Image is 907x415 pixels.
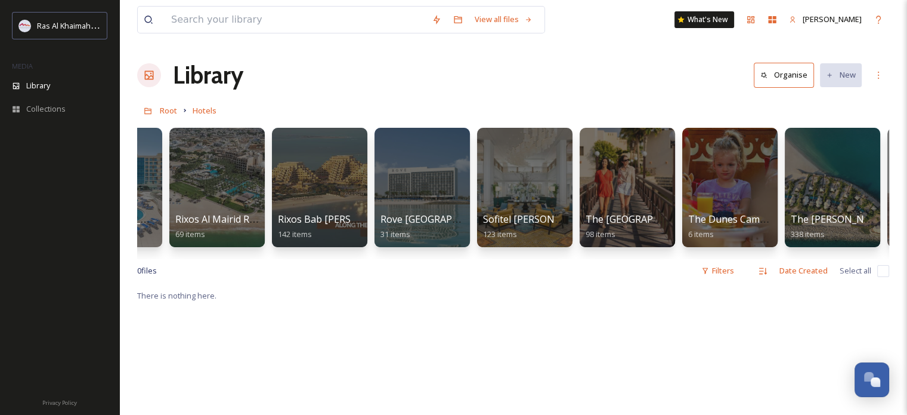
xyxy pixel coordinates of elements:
span: Root [160,105,177,116]
span: There is nothing here. [137,290,216,301]
span: MEDIA [12,62,33,70]
span: 98 items [586,229,615,239]
span: Library [26,80,50,91]
a: Rixos Bab [PERSON_NAME]142 items [278,214,401,239]
span: 338 items [791,229,825,239]
span: The [GEOGRAPHIC_DATA] [586,213,702,226]
a: Library [173,57,243,93]
a: Privacy Policy [42,395,77,409]
span: Sofitel [PERSON_NAME][GEOGRAPHIC_DATA] [483,213,686,226]
a: Rove [GEOGRAPHIC_DATA]31 items [380,214,501,239]
span: Select all [840,265,871,276]
a: What's New [674,11,734,28]
input: Search your library [165,7,426,33]
span: 142 items [278,229,312,239]
span: Collections [26,103,66,115]
span: [PERSON_NAME] [803,14,862,24]
a: Rixos Al Mairid Ras Al Khaimah69 items [175,214,312,239]
span: 6 items [688,229,714,239]
a: View all files [469,8,538,31]
span: The Dunes Camping [688,213,780,226]
span: Privacy Policy [42,399,77,407]
div: Filters [695,259,740,282]
span: Rove [GEOGRAPHIC_DATA] [380,213,501,226]
a: Root [160,103,177,118]
button: New [820,63,862,87]
a: Organise [754,63,820,87]
img: Logo_RAKTDA_RGB-01.png [19,20,31,32]
span: 123 items [483,229,517,239]
span: 69 items [175,229,205,239]
a: Hotels [193,103,216,118]
span: Rixos Bab [PERSON_NAME] [278,213,401,226]
span: 31 items [380,229,410,239]
div: Date Created [773,259,834,282]
span: Rixos Al Mairid Ras Al Khaimah [175,213,312,226]
a: The [GEOGRAPHIC_DATA]98 items [586,214,702,239]
span: 0 file s [137,265,157,276]
button: Organise [754,63,814,87]
a: The Dunes Camping6 items [688,214,780,239]
button: Open Chat [855,362,889,397]
a: Sofitel [PERSON_NAME][GEOGRAPHIC_DATA]123 items [483,214,686,239]
a: [PERSON_NAME] [783,8,868,31]
span: Hotels [193,105,216,116]
span: Ras Al Khaimah Tourism Development Authority [37,20,206,31]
